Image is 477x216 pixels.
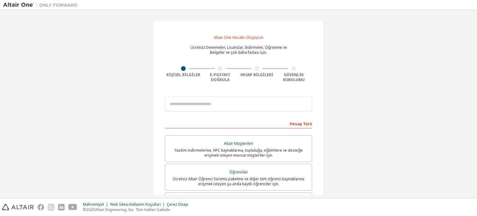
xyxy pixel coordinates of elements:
[210,72,230,82] font: E-postayı Doğrula
[95,207,171,212] font: Altair Engineering, Inc. Tüm Hakları Saklıdır.
[190,45,287,50] font: Ücretsiz Denemeler, Lisanslar, İndirmeler, Öğrenme ve
[175,148,303,158] font: Yazılım indirmelerine, HPC kaynaklarına, topluluğa, eğitimlere ve desteğe erişmek isteyen mevcut ...
[3,2,81,8] img: Altair Bir
[38,204,44,210] img: facebook.svg
[173,176,304,186] font: Ücretsiz Altair Öğrenci Sürümü paketine ve diğer tüm öğrenci kaynaklarına erişmek isteyen şu anda...
[214,35,263,40] font: Altair One Hesabı Oluşturun
[167,202,188,207] font: Çerez Onayı
[229,169,248,175] font: Öğrenciler
[224,141,253,146] font: Altair Müşterileri
[110,202,161,207] font: Web Sitesi Kullanım Koşulları
[58,204,65,210] img: linkedin.svg
[283,72,305,82] font: Güvenlik Kurulumu
[68,204,77,210] img: youtube.svg
[290,121,312,126] font: Hesap Türü
[2,204,34,210] img: altair_logo.svg
[210,50,267,55] font: Belgeler ve çok daha fazlası için.
[166,72,200,77] font: Kişisel Bilgiler
[48,204,54,210] img: instagram.svg
[86,207,95,212] font: 2025
[83,202,104,207] font: Mahremiyet
[83,207,86,212] font: ©
[240,72,273,77] font: Hesap Bilgileri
